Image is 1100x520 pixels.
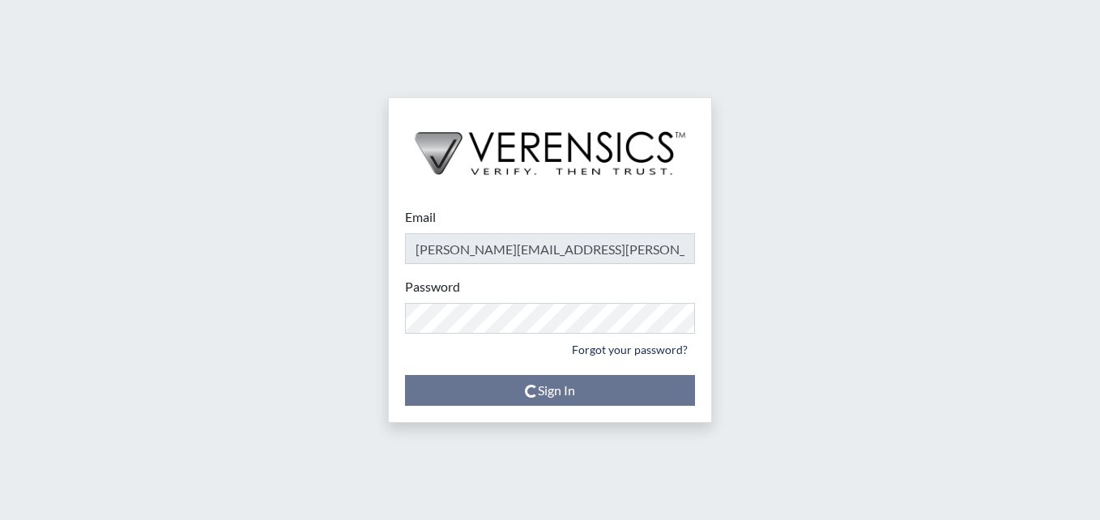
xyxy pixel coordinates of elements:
[389,98,711,192] img: logo-wide-black.2aad4157.png
[405,207,436,227] label: Email
[405,277,460,296] label: Password
[405,375,695,406] button: Sign In
[405,233,695,264] input: Email
[565,337,695,362] a: Forgot your password?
